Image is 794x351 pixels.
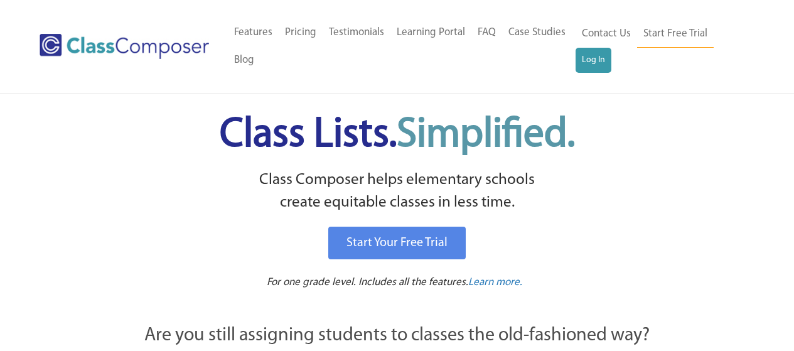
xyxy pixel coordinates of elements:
[220,115,575,156] span: Class Lists.
[228,19,279,46] a: Features
[471,19,502,46] a: FAQ
[346,237,448,249] span: Start Your Free Trial
[637,20,714,48] a: Start Free Trial
[576,48,611,73] a: Log In
[390,19,471,46] a: Learning Portal
[576,20,745,73] nav: Header Menu
[397,115,575,156] span: Simplified.
[228,19,576,74] nav: Header Menu
[267,277,468,288] span: For one grade level. Includes all the features.
[576,20,637,48] a: Contact Us
[468,277,522,288] span: Learn more.
[228,46,260,74] a: Blog
[502,19,572,46] a: Case Studies
[279,19,323,46] a: Pricing
[328,227,466,259] a: Start Your Free Trial
[77,322,717,350] p: Are you still assigning students to classes the old-fashioned way?
[323,19,390,46] a: Testimonials
[75,169,719,215] p: Class Composer helps elementary schools create equitable classes in less time.
[40,34,209,59] img: Class Composer
[468,275,522,291] a: Learn more.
